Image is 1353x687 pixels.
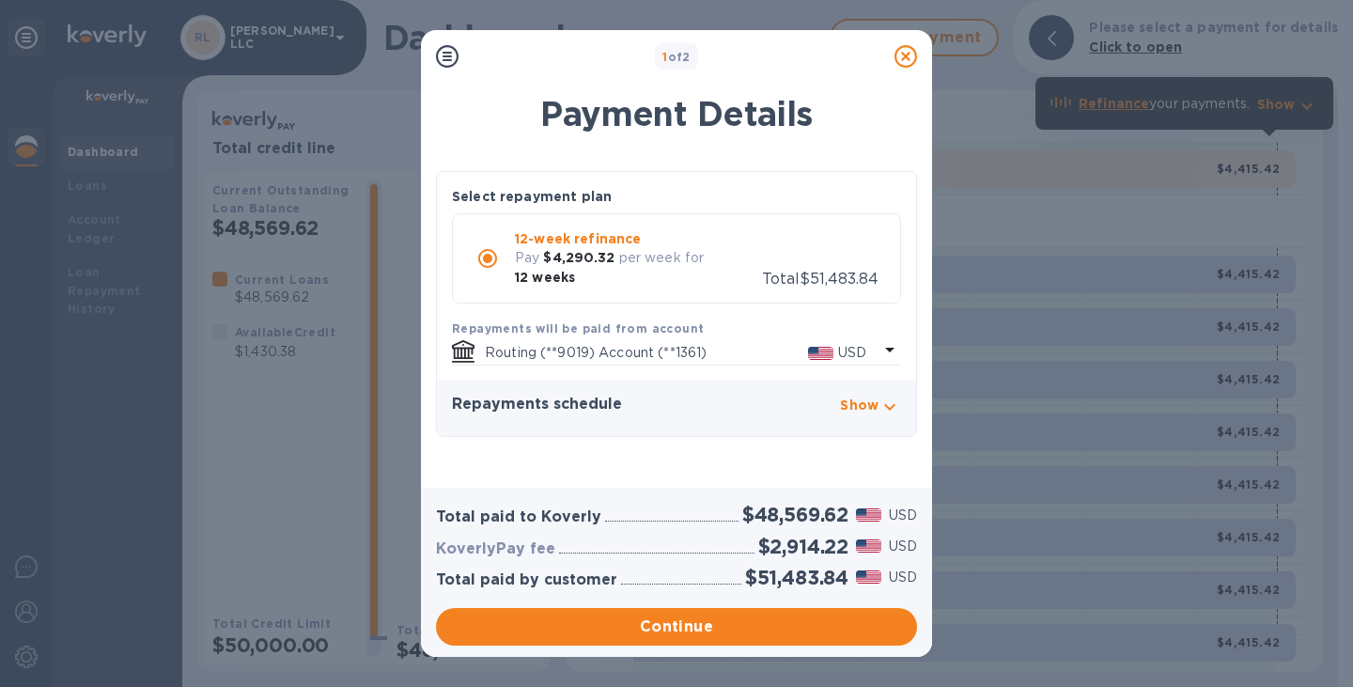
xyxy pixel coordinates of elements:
p: USD [889,568,917,587]
span: Continue [451,616,902,638]
b: $4,290.32 [543,250,614,265]
h2: $2,914.22 [758,535,848,558]
h3: Total paid to Koverly [436,508,601,526]
h2: $48,569.62 [742,503,848,526]
p: Routing (**9019) Account (**1361) [485,343,808,363]
p: 12-week refinance [515,229,762,248]
span: Total $51,483.84 [762,270,879,288]
p: USD [889,537,917,556]
p: Select repayment plan [452,187,612,206]
b: of 2 [662,50,691,64]
p: USD [838,343,866,363]
p: per week for [619,248,705,268]
img: USD [808,347,833,360]
button: Show [840,396,901,421]
img: USD [856,508,881,522]
h1: Payment Details [436,94,917,133]
button: Continue [436,608,917,646]
p: Pay [515,248,539,268]
span: 1 [662,50,667,64]
img: USD [856,570,881,584]
p: USD [889,506,917,525]
img: USD [856,539,881,553]
h3: Total paid by customer [436,571,617,589]
b: Repayments will be paid from account [452,321,704,336]
h2: $51,483.84 [745,566,848,589]
b: 12 weeks [515,270,575,285]
h3: Repayments schedule [452,396,622,414]
h3: KoverlyPay fee [436,540,555,558]
p: Show [840,396,879,414]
